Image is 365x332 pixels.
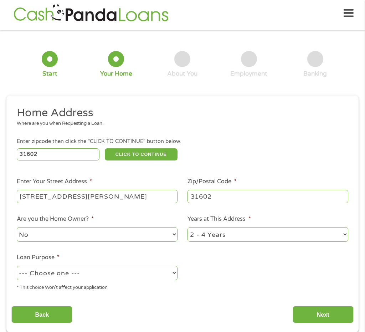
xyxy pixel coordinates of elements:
[17,281,178,291] div: * This choice Won’t affect your application
[293,306,354,323] input: Next
[17,138,348,145] div: Enter zipcode then click the "CLICK TO CONTINUE" button below.
[100,70,132,78] div: Your Home
[105,148,178,160] button: CLICK TO CONTINUE
[17,254,60,261] label: Loan Purpose
[17,148,100,160] input: Enter Zipcode (e.g 01510)
[11,3,170,24] img: GetLoanNow Logo
[17,215,94,223] label: Are you the Home Owner?
[187,215,251,223] label: Years at This Address
[187,178,236,185] label: Zip/Postal Code
[17,106,343,120] h2: Home Address
[230,70,267,78] div: Employment
[167,70,197,78] div: About You
[17,120,343,127] div: Where are you when Requesting a Loan.
[42,70,57,78] div: Start
[303,70,327,78] div: Banking
[17,190,178,203] input: 1 Main Street
[11,306,72,323] input: Back
[17,178,92,185] label: Enter Your Street Address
